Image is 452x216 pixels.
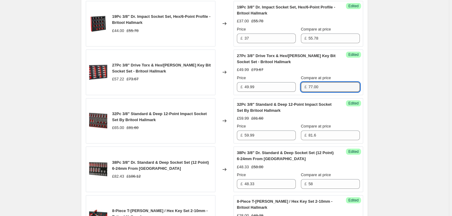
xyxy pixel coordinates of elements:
div: £44.00 [112,28,124,34]
span: £ [241,133,243,137]
span: Price [237,27,246,31]
span: Edited [348,101,359,106]
span: £ [241,85,243,89]
span: Compare at price [301,27,331,31]
span: 38Pc 3/8" Dr. Standard & Deep Socket Set (12 Point) 6-24mm From [GEOGRAPHIC_DATA] [112,160,209,171]
div: £49.99 [237,67,249,73]
span: 27Pc 3/8" Drive Torx & Hex/[PERSON_NAME] Key Bit Socket Set - Britool Hallmark [237,53,336,64]
strike: £73.67 [127,76,139,82]
strike: £58.00 [251,164,263,170]
strike: £106.12 [127,173,141,179]
span: Edited [348,149,359,154]
span: Edited [348,4,359,8]
span: £ [305,133,307,137]
img: britool-19pc-impact-socket-set-mhmpset19-jpg_80x.jpg [89,15,107,33]
span: Price [237,124,246,128]
span: Compare at price [301,172,331,177]
span: £ [305,85,307,89]
div: £59.99 [237,115,249,121]
img: britool-hex-and-torx-bit-socket-set-m2btxhset27-jpg_80x.jpg [89,63,107,81]
span: 32Pc 3/8" Standard & Deep 12-Point Impact Socket Set By Britool Hallmark [112,111,207,122]
span: Price [237,172,246,177]
div: £65.00 [112,125,124,131]
span: £ [305,36,307,40]
span: £ [241,36,243,40]
span: 27Pc 3/8" Drive Torx & Hex/[PERSON_NAME] Key Bit Socket Set - Britool Hallmark [112,63,211,73]
span: £ [241,182,243,186]
img: britool-38pc-12-point-socket-set-mbsdset38-jpg_80x.jpg [89,160,107,179]
div: £82.43 [112,173,124,179]
span: 19Pc 3/8" Dr. Impact Socket Set, Hex/6-Point Profile - Britool Hallmark [237,5,335,15]
span: 32Pc 3/8" Standard & Deep 12-Point Impact Socket Set By Britool Hallmark [237,102,331,113]
strike: £81.60 [251,115,263,121]
div: £48.33 [237,164,249,170]
div: £57.22 [112,76,124,82]
span: £ [305,182,307,186]
strike: £55.78 [251,18,263,24]
img: MSDPBSET32_7_small_jpg_80x.jpg [89,112,107,130]
strike: £73.67 [251,67,263,73]
span: 8-Piece T-[PERSON_NAME] / Hex Key Set 2-10mm - Britool Hallmark [237,199,332,210]
span: Compare at price [301,76,331,80]
span: Price [237,76,246,80]
strike: £81.60 [127,125,139,131]
span: Edited [348,52,359,57]
span: 19Pc 3/8" Dr. Impact Socket Set, Hex/6-Point Profile - Britool Hallmark [112,14,211,25]
span: Compare at price [301,124,331,128]
span: Edited [348,198,359,203]
span: 38Pc 3/8" Dr. Standard & Deep Socket Set (12 Point) 6-24mm From [GEOGRAPHIC_DATA] [237,150,334,161]
div: £37.00 [237,18,249,24]
strike: £55.78 [127,28,139,34]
